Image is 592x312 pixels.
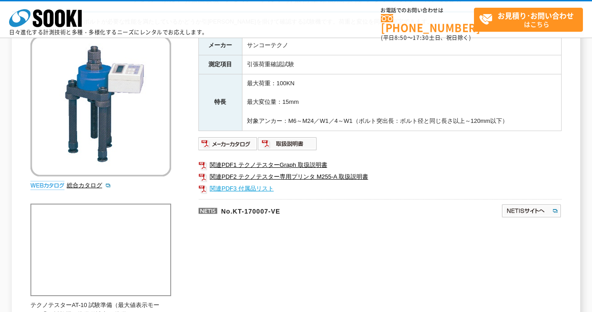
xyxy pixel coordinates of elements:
[198,36,242,55] th: メーカー
[30,36,171,176] img: アンカーボルト引張荷重確認試験機 テクノテスターAT-10DⅡ
[474,8,583,32] a: お見積り･お問い合わせはこちら
[381,34,471,42] span: (平日 ～ 土日、祝日除く)
[498,10,574,21] strong: お見積り･お問い合わせ
[258,136,317,151] img: 取扱説明書
[381,8,474,13] span: お電話でのお問い合わせは
[479,8,582,31] span: はこちら
[501,204,562,218] img: NETISサイトへ
[198,74,242,131] th: 特長
[30,181,64,190] img: webカタログ
[9,29,208,35] p: 日々進化する計測技術と多種・多様化するニーズにレンタルでお応えします。
[198,171,562,183] a: 関連PDF2 テクノテスター専用プリンタ M255-A 取扱説明書
[198,55,242,74] th: 測定項目
[67,182,111,189] a: 総合カタログ
[381,14,474,33] a: [PHONE_NUMBER]
[198,142,258,149] a: メーカーカタログ
[198,136,258,151] img: メーカーカタログ
[242,55,561,74] td: 引張荷重確認試験
[198,199,414,221] p: No.KT-170007-VE
[242,36,561,55] td: サンコーテクノ
[258,142,317,149] a: 取扱説明書
[413,34,429,42] span: 17:30
[242,74,561,131] td: 最大荷重：100KN 最大変位量：15mm 対象アンカー：M6～M24／W1／4～W1（ボルト突出長：ボルト径と同じ長さ以上～120mm以下）
[198,183,562,195] a: 関連PDF3 付属品リスト
[198,159,562,171] a: 関連PDF1 テクノテスターGraph 取扱説明書
[395,34,407,42] span: 8:50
